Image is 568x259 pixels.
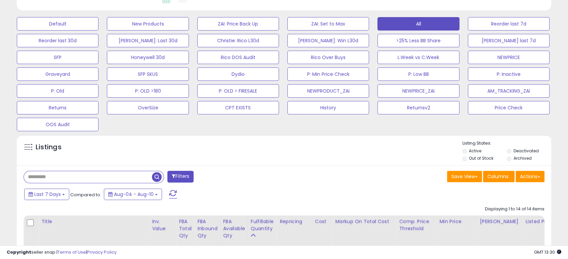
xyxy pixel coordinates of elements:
strong: Copyright [7,249,31,255]
button: NEWPRICE_ZAI [377,84,459,98]
button: NEWPRICE [468,51,550,64]
button: Filters [167,171,194,183]
button: Actions [516,171,544,182]
label: Out of Stock [469,155,493,161]
div: [PERSON_NAME] [480,218,520,225]
button: New Products [107,17,189,31]
p: Listing States: [462,140,551,147]
button: P: Old [17,84,98,98]
div: Title [41,218,146,225]
div: Repricing [280,218,309,225]
button: ZAI: Price Back Up [197,17,279,31]
button: CPT EXISTS [197,101,279,114]
button: P: OLD > FIRESALE [197,84,279,98]
button: Save View [447,171,482,182]
div: seller snap | | [7,249,117,256]
button: Price Check [468,101,550,114]
h5: Listings [36,143,62,152]
button: Graveyard [17,67,98,81]
div: Min Price [439,218,474,225]
button: Rico Over Buys [287,51,369,64]
a: Privacy Policy [87,249,117,255]
div: Comp. Price Threshold [399,218,434,232]
button: P: Low BB [377,67,459,81]
button: P: Inactive [468,67,550,81]
button: Returns [17,101,98,114]
div: FBA Available Qty [223,218,245,239]
label: Deactivated [514,148,539,154]
div: Cost [315,218,330,225]
span: Compared to: [70,192,101,198]
button: [PERSON_NAME]: Last 30d [107,34,189,47]
span: Aug-04 - Aug-10 [114,191,154,198]
span: Last 7 Days [34,191,61,198]
div: FBA inbound Qty [197,218,217,239]
button: L.Week vs C.Week [377,51,459,64]
div: Inv. value [152,218,173,232]
button: Dydio [197,67,279,81]
button: P: Min Price Check [287,67,369,81]
button: Christie: Rico L30d [197,34,279,47]
span: Columns [487,173,509,180]
button: OOS Audit [17,118,98,131]
button: Returnsv2 [377,101,459,114]
button: Aug-04 - Aug-10 [104,189,162,200]
button: Default [17,17,98,31]
button: History [287,101,369,114]
button: Honeywell 30d [107,51,189,64]
button: Reorder last 30d [17,34,98,47]
div: FBA Total Qty [179,218,192,239]
a: Terms of Use [57,249,86,255]
span: 2025-08-18 13:30 GMT [534,249,561,255]
button: SFP SKUS [107,67,189,81]
button: [PERSON_NAME] last 7d [468,34,550,47]
button: AM_TRACKING_ZAI [468,84,550,98]
button: NEWPRODUCT_ZAI [287,84,369,98]
button: >25% Less BB Share [377,34,459,47]
button: OverSize [107,101,189,114]
label: Active [469,148,481,154]
button: All [377,17,459,31]
button: SFP [17,51,98,64]
button: [PERSON_NAME]: Win L30d [287,34,369,47]
th: The percentage added to the cost of goods (COGS) that forms the calculator for Min & Max prices. [332,215,396,249]
button: ZAI: Set to Max [287,17,369,31]
button: Reorder last 7d [468,17,550,31]
label: Archived [514,155,532,161]
button: Last 7 Days [24,189,69,200]
button: Columns [483,171,515,182]
div: Displaying 1 to 14 of 14 items [485,206,544,212]
button: Rico DOS Audit [197,51,279,64]
button: P: OLD >180 [107,84,189,98]
div: Fulfillable Quantity [251,218,274,232]
div: Markup on Total Cost [335,218,393,225]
